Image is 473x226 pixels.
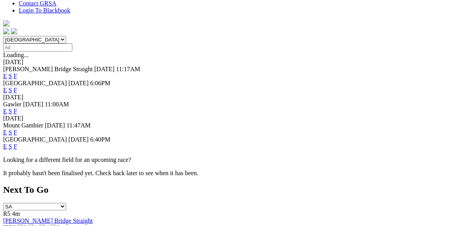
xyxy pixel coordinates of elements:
a: S [9,143,12,150]
a: F [14,129,17,136]
span: 11:00AM [45,101,69,108]
a: E [3,108,7,115]
a: S [9,108,12,115]
span: [DATE] [68,80,89,86]
a: E [3,87,7,93]
a: E [3,73,7,79]
a: F [14,87,17,93]
a: E [3,129,7,136]
span: [PERSON_NAME] Bridge Straight [3,66,93,72]
a: F [14,108,17,115]
h2: Next To Go [3,185,470,195]
span: 4m [12,210,20,217]
img: twitter.svg [11,28,17,34]
span: Gawler [3,101,21,108]
span: 6:40PM [90,136,111,143]
span: [GEOGRAPHIC_DATA] [3,136,67,143]
span: [DATE] [23,101,43,108]
a: F [14,143,17,150]
p: Looking for a different field for an upcoming race? [3,156,470,163]
span: 6:06PM [90,80,111,86]
div: [DATE] [3,94,470,101]
span: Loading... [3,52,29,58]
span: [DATE] [94,66,115,72]
span: Mount Gambier [3,122,43,129]
span: [DATE] [68,136,89,143]
a: S [9,73,12,79]
div: [DATE] [3,115,470,122]
a: S [9,87,12,93]
a: Login To Blackbook [19,7,70,14]
span: 11:47AM [66,122,91,129]
span: [GEOGRAPHIC_DATA] [3,80,67,86]
span: 11:17AM [116,66,140,72]
span: [DATE] [45,122,65,129]
a: S [9,129,12,136]
input: Select date [3,43,72,52]
a: [PERSON_NAME] Bridge Straight [3,217,93,224]
img: logo-grsa-white.png [3,20,9,27]
img: facebook.svg [3,28,9,34]
partial: It probably hasn't been finalised yet. Check back later to see when it has been. [3,170,199,176]
span: R5 [3,210,11,217]
a: E [3,143,7,150]
a: F [14,73,17,79]
div: [DATE] [3,59,470,66]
